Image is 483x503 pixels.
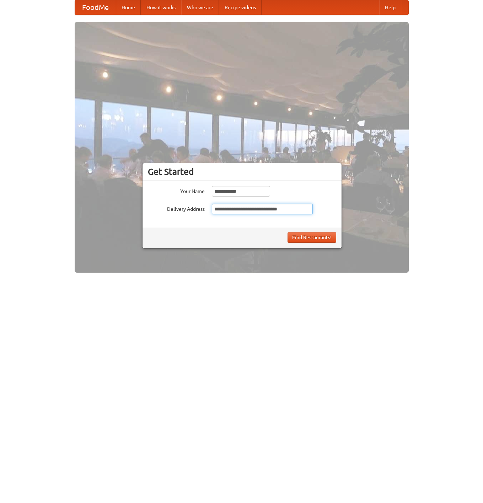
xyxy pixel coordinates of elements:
a: Home [116,0,141,15]
a: Recipe videos [219,0,262,15]
label: Delivery Address [148,204,205,213]
a: Who we are [181,0,219,15]
button: Find Restaurants! [288,232,336,243]
h3: Get Started [148,166,336,177]
a: How it works [141,0,181,15]
a: Help [379,0,401,15]
a: FoodMe [75,0,116,15]
label: Your Name [148,186,205,195]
